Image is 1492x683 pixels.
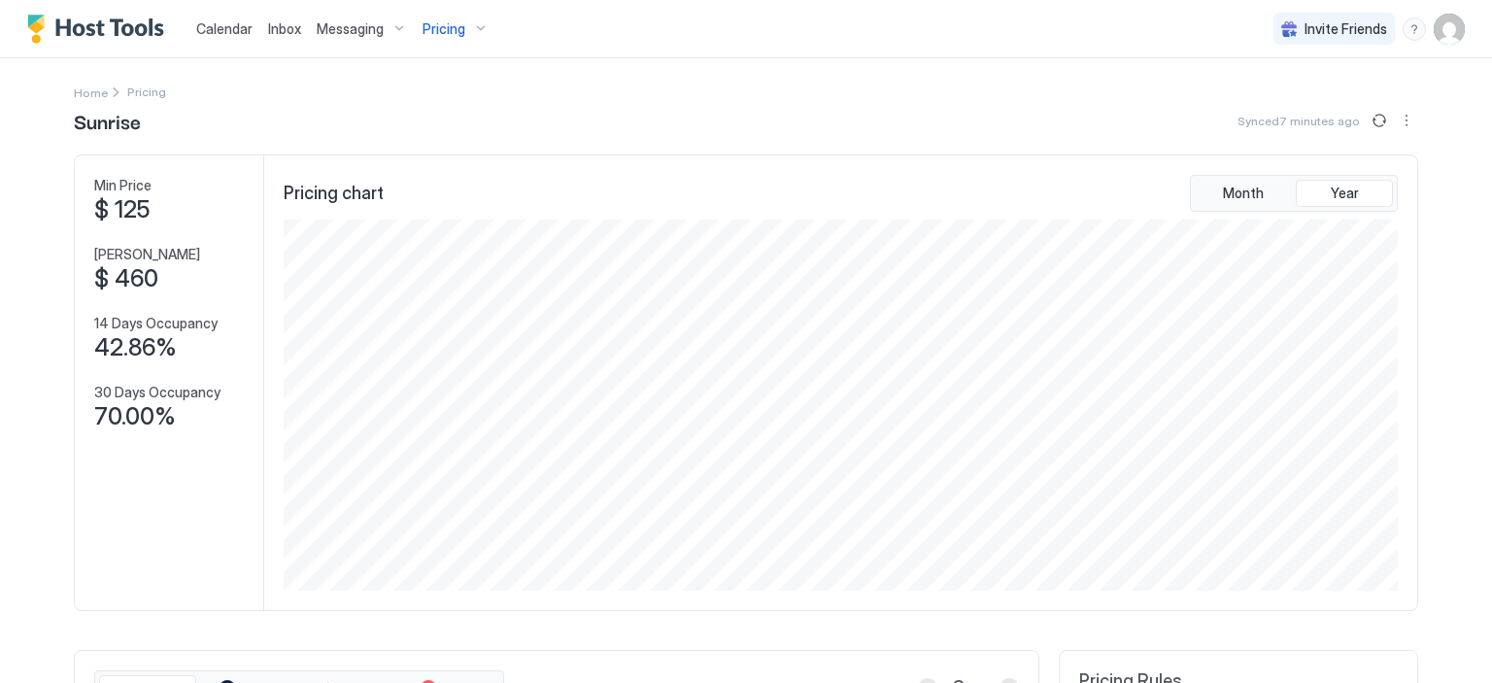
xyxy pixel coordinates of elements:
[1238,114,1360,128] span: Synced 7 minutes ago
[94,315,218,332] span: 14 Days Occupancy
[127,85,166,99] span: Breadcrumb
[94,177,152,194] span: Min Price
[1296,180,1393,207] button: Year
[27,15,173,44] a: Host Tools Logo
[423,20,465,38] span: Pricing
[268,20,301,37] span: Inbox
[74,85,108,100] span: Home
[74,82,108,102] a: Home
[94,333,177,362] span: 42.86%
[94,195,150,224] span: $ 125
[284,183,384,205] span: Pricing chart
[94,402,176,431] span: 70.00%
[317,20,384,38] span: Messaging
[1434,14,1465,45] div: User profile
[1305,20,1387,38] span: Invite Friends
[74,106,141,135] span: Sunrise
[196,20,253,37] span: Calendar
[1368,109,1391,132] button: Sync prices
[94,384,220,401] span: 30 Days Occupancy
[1395,109,1418,132] button: More options
[1223,185,1264,202] span: Month
[1195,180,1292,207] button: Month
[1331,185,1359,202] span: Year
[1190,175,1398,212] div: tab-group
[196,18,253,39] a: Calendar
[74,82,108,102] div: Breadcrumb
[94,264,158,293] span: $ 460
[94,246,200,263] span: [PERSON_NAME]
[19,617,66,664] iframe: Intercom live chat
[1403,17,1426,41] div: menu
[268,18,301,39] a: Inbox
[1395,109,1418,132] div: menu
